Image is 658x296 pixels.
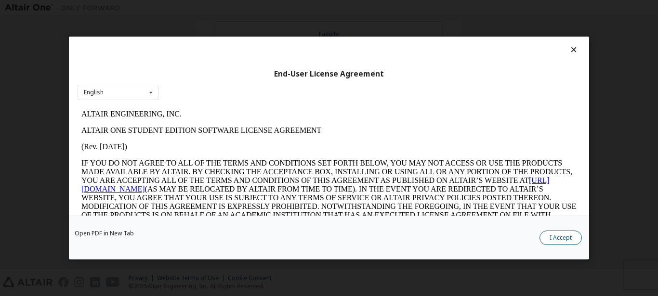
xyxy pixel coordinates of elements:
p: This Altair One Student Edition Software License Agreement (“Agreement”) is between Altair Engine... [4,130,499,165]
p: (Rev. [DATE]) [4,37,499,45]
p: ALTAIR ENGINEERING, INC. [4,4,499,13]
button: I Accept [540,231,582,245]
a: [URL][DOMAIN_NAME] [4,70,472,87]
div: End-User License Agreement [78,69,580,79]
div: English [84,90,104,95]
p: IF YOU DO NOT AGREE TO ALL OF THE TERMS AND CONDITIONS SET FORTH BELOW, YOU MAY NOT ACCESS OR USE... [4,53,499,122]
p: ALTAIR ONE STUDENT EDITION SOFTWARE LICENSE AGREEMENT [4,20,499,29]
a: Open PDF in New Tab [75,231,134,236]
